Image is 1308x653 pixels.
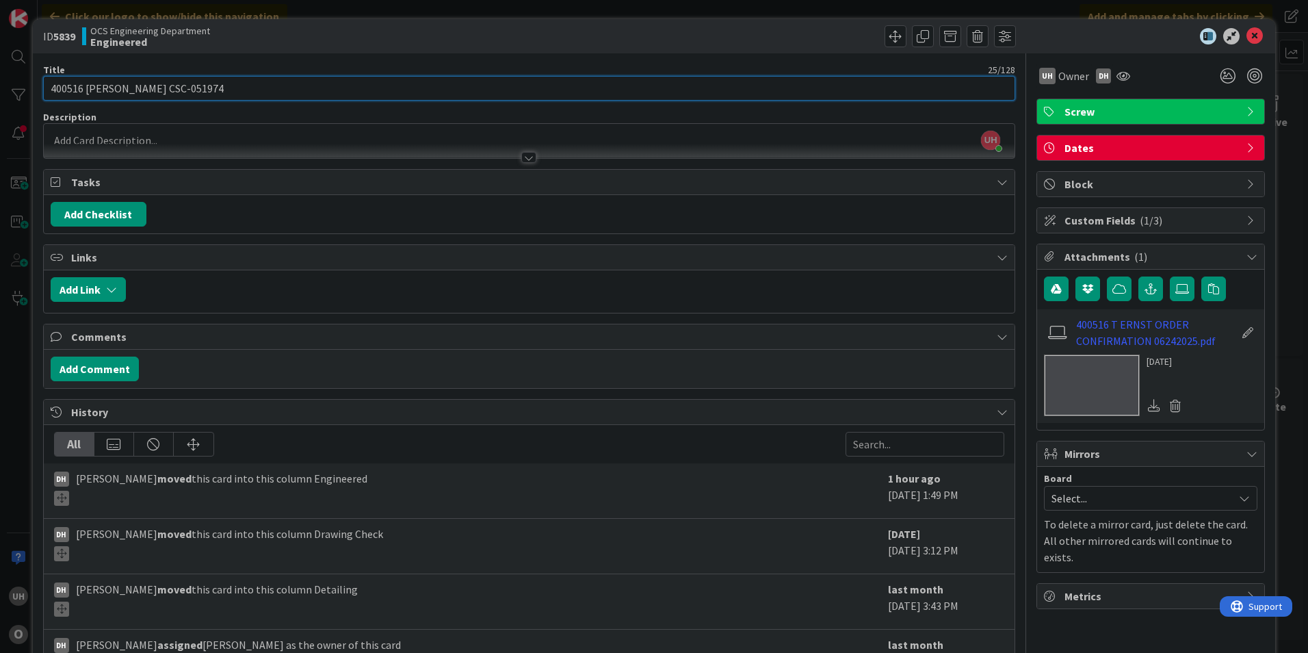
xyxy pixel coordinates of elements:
b: last month [888,582,943,596]
button: Add Link [51,277,126,302]
b: [DATE] [888,527,920,541]
span: Support [29,2,62,18]
span: Tasks [71,174,990,190]
div: DH [54,527,69,542]
span: Select... [1051,489,1227,508]
b: Engineered [90,36,210,47]
input: Search... [846,432,1004,457]
span: Custom Fields [1064,212,1240,229]
span: [PERSON_NAME] this card into this column Drawing Check [76,526,383,561]
div: Download [1147,397,1162,415]
span: [PERSON_NAME] this card into this column Engineered [76,470,367,506]
div: DH [54,472,69,487]
a: 400516 T ERNST ORDER CONFIRMATION 06242025.pdf [1076,316,1235,349]
span: OCS Engineering Department [90,25,210,36]
div: DH [1096,68,1111,84]
span: [PERSON_NAME] this card into this column Detailing [76,581,358,617]
b: assigned [157,638,202,652]
span: Screw [1064,103,1240,120]
div: [DATE] [1147,355,1186,369]
span: History [71,404,990,420]
b: moved [157,527,192,541]
div: DH [54,638,69,653]
button: Add Comment [51,357,139,381]
b: moved [157,582,192,596]
b: moved [157,472,192,485]
p: To delete a mirror card, just delete the card. All other mirrored cards will continue to exists. [1044,516,1257,565]
span: Comments [71,329,990,345]
span: Metrics [1064,588,1240,604]
div: All [55,433,94,456]
b: 1 hour ago [888,472,941,485]
span: Links [71,249,990,266]
div: [DATE] 3:12 PM [888,526,1004,567]
span: ( 1 ) [1134,250,1147,264]
button: Add Checklist [51,202,146,227]
span: Board [1044,474,1072,483]
span: Attachments [1064,248,1240,265]
span: Block [1064,176,1240,192]
label: Title [43,64,65,76]
b: last month [888,638,943,652]
span: Description [43,111,96,123]
span: ( 1/3 ) [1140,214,1162,227]
span: Owner [1058,68,1089,84]
div: 25 / 128 [69,64,1015,76]
div: [DATE] 1:49 PM [888,470,1004,511]
div: DH [54,582,69,598]
b: 5839 [53,29,75,43]
span: Mirrors [1064,446,1240,462]
input: type card name here... [43,76,1015,101]
div: uh [1039,68,1056,84]
div: [DATE] 3:43 PM [888,581,1004,622]
span: Dates [1064,140,1240,156]
span: UH [981,131,1000,150]
span: ID [43,28,75,44]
